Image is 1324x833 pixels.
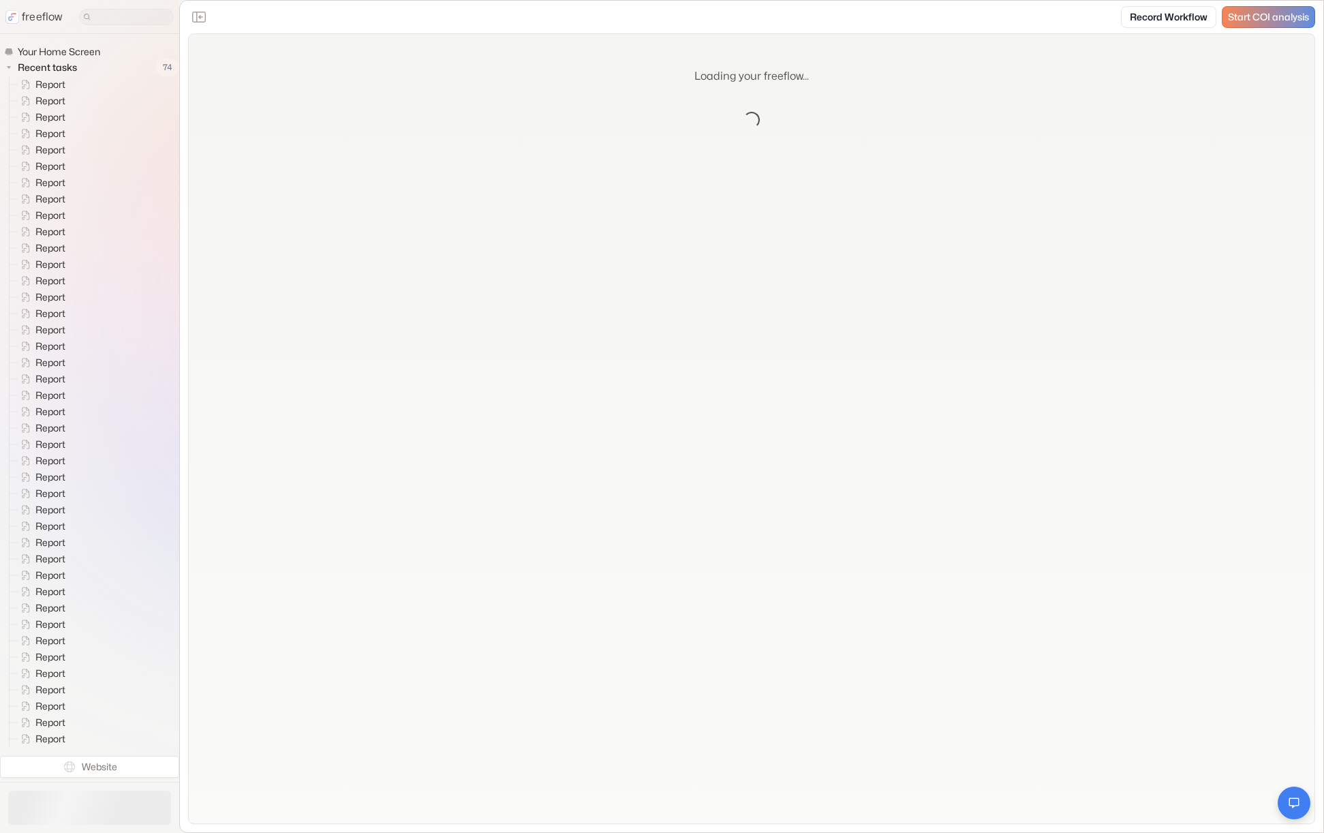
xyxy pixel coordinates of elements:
a: Report [10,142,71,158]
p: freeflow [22,9,63,25]
a: Report [10,371,71,387]
span: Report [33,176,70,190]
span: Report [33,503,70,517]
a: Report [10,534,71,551]
span: Report [33,258,70,271]
a: Report [10,76,71,93]
span: Report [33,78,70,91]
a: freeflow [5,9,63,25]
a: Report [10,485,71,502]
span: Report [33,372,70,386]
span: Report [33,585,70,599]
span: Report [33,192,70,206]
a: Report [10,747,71,763]
span: Report [33,94,70,108]
span: 74 [156,59,179,76]
span: Report [33,356,70,369]
a: Report [10,322,71,338]
span: Report [33,438,70,451]
a: Report [10,305,71,322]
a: Report [10,436,71,453]
span: Report [33,454,70,468]
a: Report [10,567,71,584]
a: Report [10,502,71,518]
span: Report [33,307,70,320]
a: Report [10,682,71,698]
button: Recent tasks [4,59,82,76]
span: Report [33,552,70,566]
a: Report [10,633,71,649]
span: Report [33,618,70,631]
a: Report [10,551,71,567]
a: Report [10,240,71,256]
a: Report [10,191,71,207]
a: Report [10,207,71,224]
span: Report [33,716,70,729]
p: Loading your freeflow... [694,68,809,85]
span: Report [33,209,70,222]
a: Report [10,714,71,731]
a: Report [10,469,71,485]
span: Report [33,487,70,500]
a: Report [10,109,71,125]
span: Report [33,127,70,140]
a: Report [10,338,71,354]
span: Start COI analysis [1228,12,1309,23]
a: Report [10,665,71,682]
span: Report [33,667,70,680]
a: Report [10,224,71,240]
a: Report [10,256,71,273]
a: Your Home Screen [4,45,106,59]
a: Start COI analysis [1222,6,1315,28]
span: Report [33,601,70,615]
span: Report [33,160,70,173]
span: Recent tasks [15,61,81,74]
span: Your Home Screen [15,45,104,59]
a: Report [10,175,71,191]
span: Report [33,650,70,664]
button: Close the sidebar [188,6,210,28]
a: Report [10,616,71,633]
span: Report [33,732,70,746]
a: Report [10,453,71,469]
span: Report [33,519,70,533]
span: Report [33,683,70,697]
a: Report [10,387,71,404]
span: Report [33,225,70,239]
a: Report [10,93,71,109]
span: Report [33,290,70,304]
span: Report [33,110,70,124]
span: Report [33,241,70,255]
span: Report [33,536,70,549]
a: Report [10,420,71,436]
a: Report [10,518,71,534]
a: Report [10,600,71,616]
span: Report [33,389,70,402]
button: Open chat [1278,787,1310,819]
span: Report [33,470,70,484]
a: Report [10,273,71,289]
a: Report [10,649,71,665]
a: Report [10,731,71,747]
a: Report [10,289,71,305]
a: Report [10,584,71,600]
span: Report [33,339,70,353]
a: Report [10,698,71,714]
span: Report [33,323,70,337]
a: Record Workflow [1121,6,1216,28]
a: Report [10,158,71,175]
span: Report [33,634,70,648]
a: Report [10,354,71,371]
span: Report [33,569,70,582]
a: Report [10,125,71,142]
span: Report [33,143,70,157]
span: Report [33,421,70,435]
span: Report [33,405,70,419]
span: Report [33,699,70,713]
span: Report [33,274,70,288]
a: Report [10,404,71,420]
